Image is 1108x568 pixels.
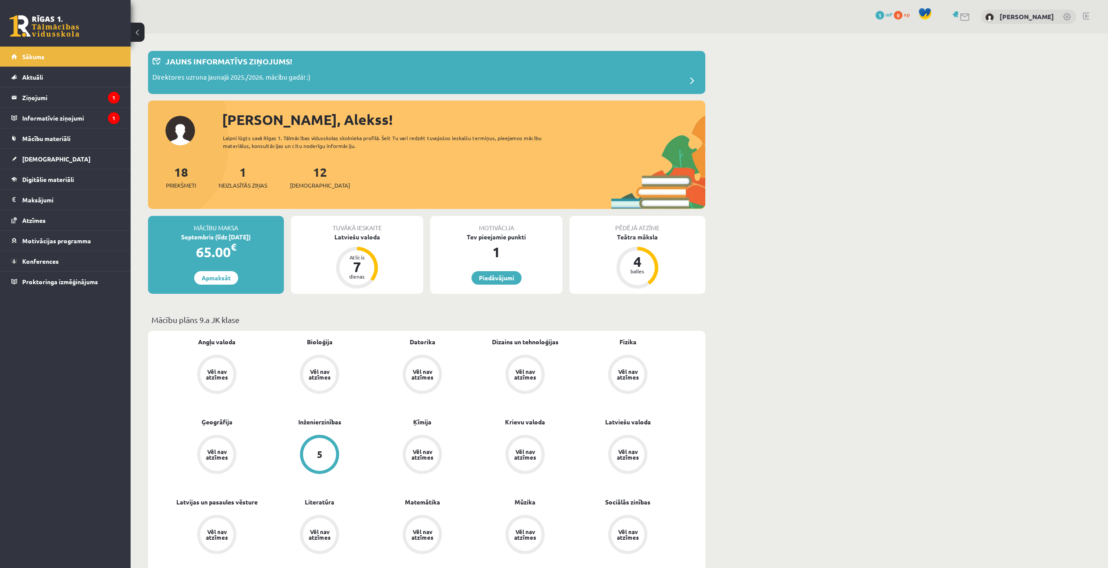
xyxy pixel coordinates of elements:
div: Vēl nav atzīmes [410,369,434,380]
a: Bioloģija [307,337,333,346]
a: Datorika [410,337,435,346]
a: Matemātika [405,497,440,507]
a: Vēl nav atzīmes [165,515,268,556]
span: mP [886,11,892,18]
a: Fizika [620,337,637,346]
legend: Maksājumi [22,190,120,210]
i: 1 [108,92,120,104]
a: Angļu valoda [198,337,236,346]
span: Digitālie materiāli [22,175,74,183]
div: Septembris (līdz [DATE]) [148,232,284,242]
a: 12[DEMOGRAPHIC_DATA] [290,164,350,190]
div: 4 [624,255,650,269]
a: Vēl nav atzīmes [576,355,679,396]
span: Atzīmes [22,216,46,224]
img: Alekss Kozlovskis [985,13,994,22]
a: Proktoringa izmēģinājums [11,272,120,292]
a: Vēl nav atzīmes [474,515,576,556]
a: Latvijas un pasaules vēsture [176,497,258,507]
a: [DEMOGRAPHIC_DATA] [11,149,120,169]
a: Inženierzinības [298,417,341,427]
a: Vēl nav atzīmes [165,355,268,396]
div: Motivācija [430,216,562,232]
p: Jauns informatīvs ziņojums! [165,55,292,67]
a: Motivācijas programma [11,231,120,251]
span: [DEMOGRAPHIC_DATA] [290,181,350,190]
div: Vēl nav atzīmes [513,369,537,380]
a: Vēl nav atzīmes [165,435,268,476]
span: Mācību materiāli [22,134,71,142]
div: Vēl nav atzīmes [307,529,332,540]
a: Konferences [11,251,120,271]
a: Ķīmija [413,417,431,427]
div: Vēl nav atzīmes [513,529,537,540]
a: Apmaksāt [194,271,238,285]
span: 0 [894,11,903,20]
a: Aktuāli [11,67,120,87]
a: Latviešu valoda [605,417,651,427]
a: Teātra māksla 4 balles [569,232,705,290]
a: Sākums [11,47,120,67]
div: Vēl nav atzīmes [616,529,640,540]
a: Vēl nav atzīmes [268,355,371,396]
p: Mācību plāns 9.a JK klase [152,314,702,326]
div: Vēl nav atzīmes [410,449,434,460]
div: Vēl nav atzīmes [513,449,537,460]
div: Tuvākā ieskaite [291,216,423,232]
a: Ģeogrāfija [202,417,232,427]
a: Vēl nav atzīmes [268,515,371,556]
span: [DEMOGRAPHIC_DATA] [22,155,91,163]
div: Teātra māksla [569,232,705,242]
a: Vēl nav atzīmes [371,515,474,556]
span: Proktoringa izmēģinājums [22,278,98,286]
span: Konferences [22,257,59,265]
a: Jauns informatīvs ziņojums! Direktores uzruna jaunajā 2025./2026. mācību gadā! :) [152,55,701,90]
a: 18Priekšmeti [166,164,196,190]
div: 7 [344,260,370,274]
a: [PERSON_NAME] [1000,12,1054,21]
div: Laipni lūgts savā Rīgas 1. Tālmācības vidusskolas skolnieka profilā. Šeit Tu vari redzēt tuvojošo... [223,134,557,150]
a: Dizains un tehnoloģijas [492,337,559,346]
div: Vēl nav atzīmes [205,369,229,380]
a: Vēl nav atzīmes [576,515,679,556]
a: Atzīmes [11,210,120,230]
a: Mūzika [515,497,535,507]
div: Vēl nav atzīmes [616,449,640,460]
a: Informatīvie ziņojumi1 [11,108,120,128]
p: Direktores uzruna jaunajā 2025./2026. mācību gadā! :) [152,72,310,84]
a: 1 mP [876,11,892,18]
a: 5 [268,435,371,476]
div: Vēl nav atzīmes [307,369,332,380]
a: Sociālās zinības [605,497,650,507]
a: Mācību materiāli [11,128,120,148]
span: Sākums [22,53,44,60]
a: Vēl nav atzīmes [474,435,576,476]
a: Rīgas 1. Tālmācības vidusskola [10,15,79,37]
a: 0 xp [894,11,914,18]
div: Vēl nav atzīmes [205,529,229,540]
div: Atlicis [344,255,370,260]
a: Krievu valoda [505,417,545,427]
a: Digitālie materiāli [11,169,120,189]
span: Motivācijas programma [22,237,91,245]
a: Vēl nav atzīmes [371,435,474,476]
span: Aktuāli [22,73,43,81]
a: Ziņojumi1 [11,87,120,108]
legend: Informatīvie ziņojumi [22,108,120,128]
a: Maksājumi [11,190,120,210]
a: Latviešu valoda Atlicis 7 dienas [291,232,423,290]
a: 1Neizlasītās ziņas [219,164,267,190]
a: Piedāvājumi [471,271,522,285]
span: xp [904,11,909,18]
legend: Ziņojumi [22,87,120,108]
a: Vēl nav atzīmes [371,355,474,396]
div: Latviešu valoda [291,232,423,242]
div: 5 [317,450,323,459]
div: dienas [344,274,370,279]
span: Neizlasītās ziņas [219,181,267,190]
div: 65.00 [148,242,284,262]
span: 1 [876,11,884,20]
a: Vēl nav atzīmes [474,355,576,396]
div: Vēl nav atzīmes [205,449,229,460]
div: Vēl nav atzīmes [616,369,640,380]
